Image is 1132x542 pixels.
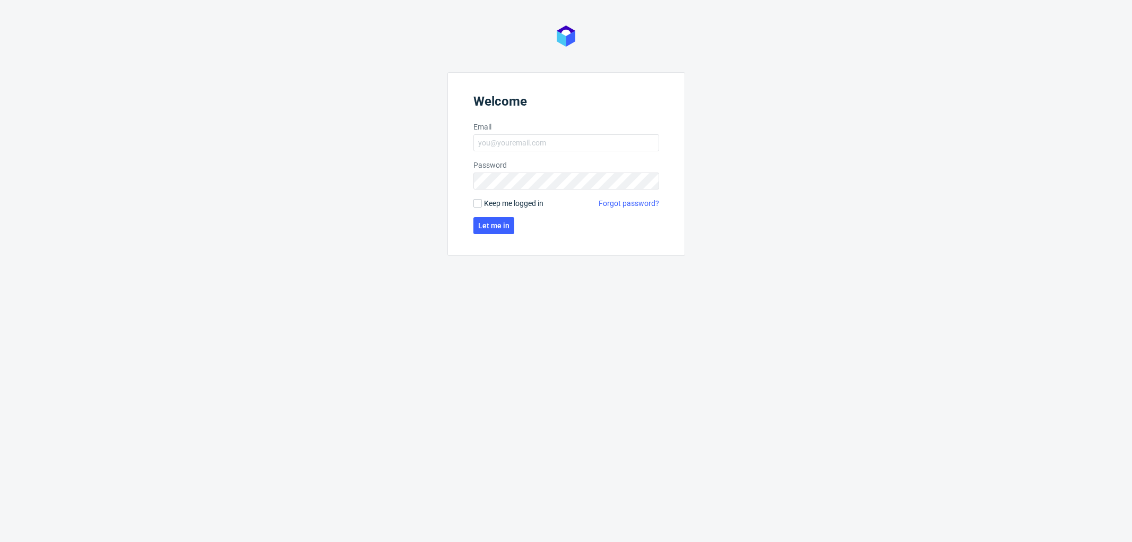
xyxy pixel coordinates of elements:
[473,122,659,132] label: Email
[484,198,543,209] span: Keep me logged in
[473,217,514,234] button: Let me in
[473,94,659,113] header: Welcome
[478,222,509,229] span: Let me in
[473,134,659,151] input: you@youremail.com
[473,160,659,170] label: Password
[599,198,659,209] a: Forgot password?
